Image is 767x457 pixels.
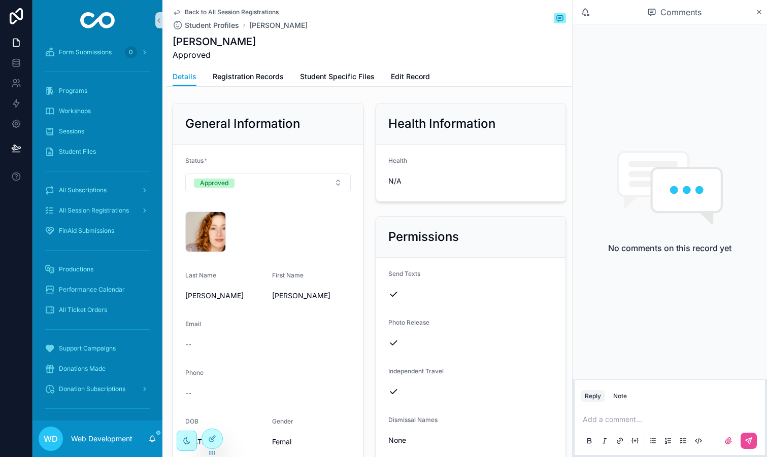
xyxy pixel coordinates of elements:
span: Edit Record [391,72,430,82]
span: Email [185,320,201,328]
span: Donation Subscriptions [59,385,125,393]
span: All Subscriptions [59,186,107,194]
h2: Permissions [388,229,459,245]
span: Productions [59,265,93,273]
div: Note [613,392,627,400]
span: Details [173,72,196,82]
a: Details [173,67,196,87]
a: Sessions [39,122,156,140]
p: Web Development [71,434,132,444]
a: All Subscriptions [39,181,156,199]
span: Photo Release [388,319,429,326]
span: None [388,435,554,445]
span: Send Texts [388,270,420,277]
span: Femal [272,437,351,447]
span: Comments [660,6,702,18]
a: Donation Subscriptions [39,380,156,398]
span: Form Submissions [59,48,112,56]
span: WD [44,433,58,445]
span: Registration Records [213,72,284,82]
span: N/A [388,176,554,186]
a: FinAid Submissions [39,222,156,240]
span: -- [185,339,191,349]
a: Productions [39,260,156,278]
div: Approved [200,179,228,188]
h2: Health Information [388,116,495,132]
span: Approved [173,49,256,61]
a: All Session Registrations [39,201,156,220]
a: Student Specific Files [300,67,375,88]
span: [PERSON_NAME] [185,291,264,301]
div: 0 [125,46,137,58]
a: Support Campaigns [39,339,156,358]
img: App logo [80,12,115,28]
a: Student Files [39,143,156,161]
span: Gender [272,417,293,425]
span: -- [185,388,191,398]
button: Note [609,390,631,402]
span: DOB [185,417,198,425]
span: Performance Calendar [59,286,125,294]
a: [PERSON_NAME] [249,20,308,30]
span: Independent Travel [388,367,444,375]
span: Dismissal Names [388,416,438,424]
span: Donations Made [59,365,106,373]
span: Status [185,157,204,164]
span: [PERSON_NAME] [272,291,351,301]
h2: General Information [185,116,300,132]
span: Back to All Session Registrations [185,8,279,16]
span: Support Campaigns [59,344,116,353]
span: All Ticket Orders [59,306,107,314]
span: FinAid Submissions [59,227,114,235]
a: Form Submissions0 [39,43,156,61]
h2: No comments on this record yet [608,242,731,254]
button: Reply [581,390,605,402]
span: Health [388,157,407,164]
span: Last Name [185,271,216,279]
a: Programs [39,82,156,100]
a: Student Profiles [173,20,239,30]
a: Back to All Session Registrations [173,8,279,16]
a: Performance Calendar [39,280,156,299]
span: Workshops [59,107,91,115]
a: All Ticket Orders [39,301,156,319]
div: scrollable content [32,41,162,420]
span: [DATE] [185,437,264,447]
span: Sessions [59,127,84,135]
button: Select Button [185,173,351,192]
a: Edit Record [391,67,430,88]
span: Phone [185,369,204,376]
a: Workshops [39,102,156,120]
span: First Name [272,271,304,279]
span: Programs [59,87,87,95]
a: Donations Made [39,360,156,378]
span: All Session Registrations [59,206,129,215]
span: Student Files [59,148,96,156]
span: Student Specific Files [300,72,375,82]
a: Registration Records [213,67,284,88]
h1: [PERSON_NAME] [173,34,256,49]
span: Student Profiles [185,20,239,30]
